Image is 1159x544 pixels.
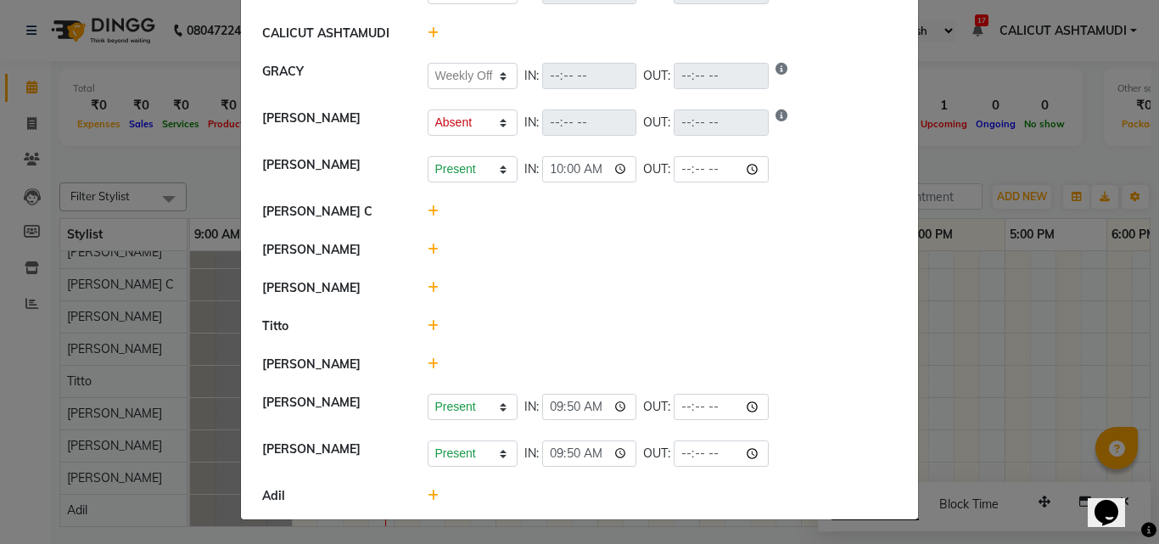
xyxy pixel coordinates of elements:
[249,440,415,467] div: [PERSON_NAME]
[643,160,670,178] span: OUT:
[643,114,670,132] span: OUT:
[249,317,415,335] div: Titto
[249,487,415,505] div: Adil
[249,63,415,89] div: GRACY
[249,279,415,297] div: [PERSON_NAME]
[249,394,415,420] div: [PERSON_NAME]
[524,67,539,85] span: IN:
[643,67,670,85] span: OUT:
[249,156,415,182] div: [PERSON_NAME]
[643,398,670,416] span: OUT:
[249,203,415,221] div: [PERSON_NAME] C
[1088,476,1142,527] iframe: chat widget
[524,445,539,463] span: IN:
[775,63,787,89] i: Show reason
[524,160,539,178] span: IN:
[524,398,539,416] span: IN:
[249,241,415,259] div: [PERSON_NAME]
[524,114,539,132] span: IN:
[643,445,670,463] span: OUT:
[249,109,415,136] div: [PERSON_NAME]
[249,356,415,373] div: [PERSON_NAME]
[249,25,415,42] div: CALICUT ASHTAMUDI
[775,109,787,136] i: Show reason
